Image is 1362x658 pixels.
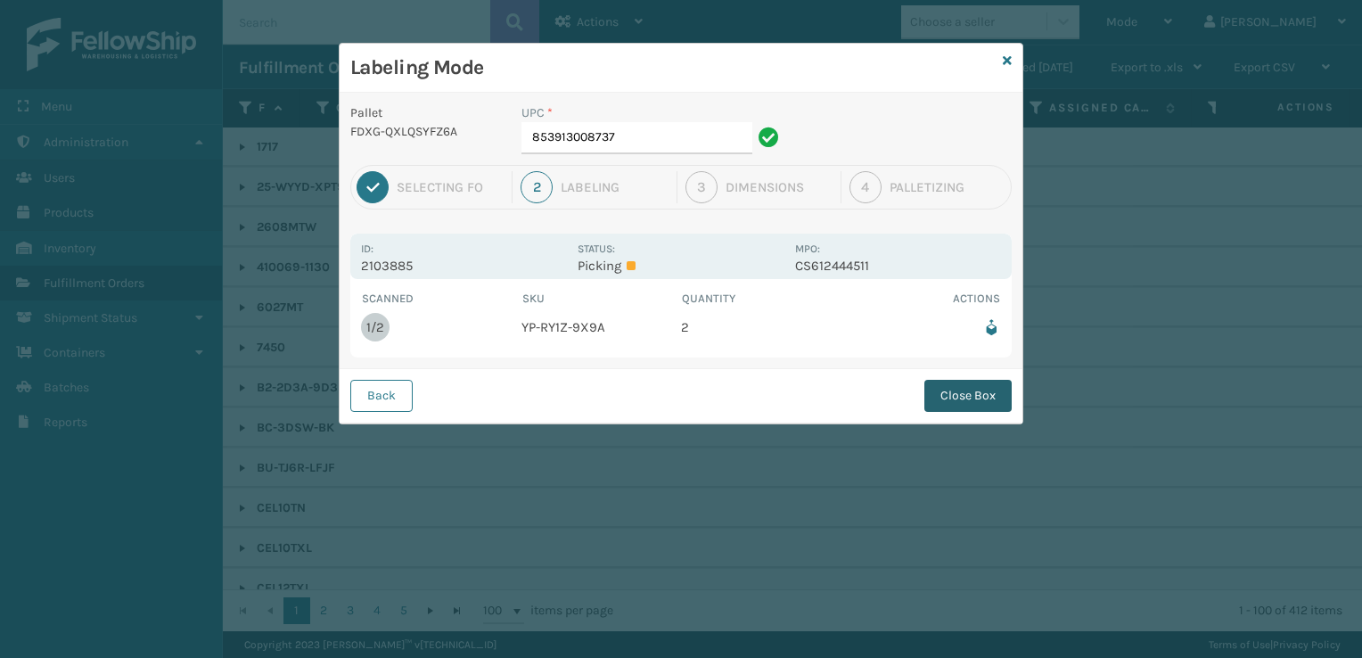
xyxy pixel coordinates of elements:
[681,308,841,347] td: 2
[521,290,682,308] th: SKU
[795,258,1001,274] p: CS612444511
[350,380,413,412] button: Back
[841,290,1002,308] th: Actions
[841,308,1002,347] td: Remove from box
[361,243,373,255] label: Id:
[350,54,996,81] h3: Labeling Mode
[521,308,682,347] td: YP-RY1Z-9X9A
[795,243,820,255] label: MPO:
[357,171,389,203] div: 1
[561,179,668,195] div: Labeling
[578,243,615,255] label: Status:
[685,171,718,203] div: 3
[578,258,784,274] p: Picking
[350,103,500,122] p: Pallet
[350,122,500,141] p: FDXG-QXLQSYFZ6A
[397,179,504,195] div: Selecting FO
[849,171,882,203] div: 4
[361,290,521,308] th: Scanned
[521,171,553,203] div: 2
[924,380,1012,412] button: Close Box
[361,258,567,274] p: 2103885
[521,103,553,122] label: UPC
[726,179,833,195] div: Dimensions
[890,179,1005,195] div: Palletizing
[366,319,384,335] div: 1/2
[681,290,841,308] th: Quantity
